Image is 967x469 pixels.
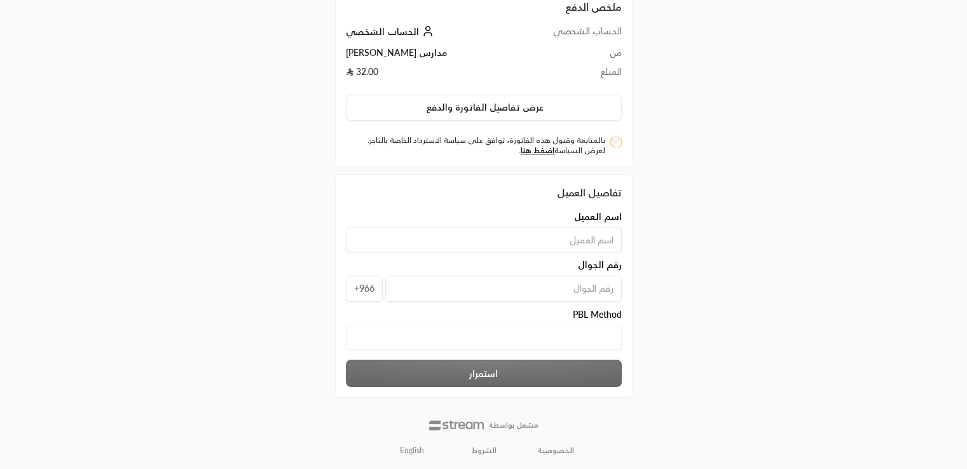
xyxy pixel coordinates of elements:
[510,46,622,65] td: من
[578,259,622,271] span: رقم الجوال
[393,440,431,460] a: English
[573,308,622,321] span: PBL Method
[346,26,437,37] a: الحساب الشخصي
[574,210,622,223] span: اسم العميل
[385,276,622,302] input: رقم الجوال
[346,26,419,37] span: الحساب الشخصي
[510,65,622,85] td: المبلغ
[510,25,622,46] td: الحساب الشخصي
[538,445,574,456] a: الخصوصية
[346,95,622,121] button: عرض تفاصيل الفاتورة والدفع
[472,445,497,456] a: الشروط
[346,185,622,200] div: تفاصيل العميل
[346,65,510,85] td: 32.00
[521,146,554,155] a: اضغط هنا
[351,135,606,156] label: بالمتابعة وقبول هذه الفاتورة، توافق على سياسة الاسترداد الخاصة بالتاجر. لعرض السياسة .
[346,227,622,252] input: اسم العميل
[346,46,510,65] td: مدارس [PERSON_NAME]
[346,276,383,302] span: +966
[489,420,538,430] p: مشغل بواسطة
